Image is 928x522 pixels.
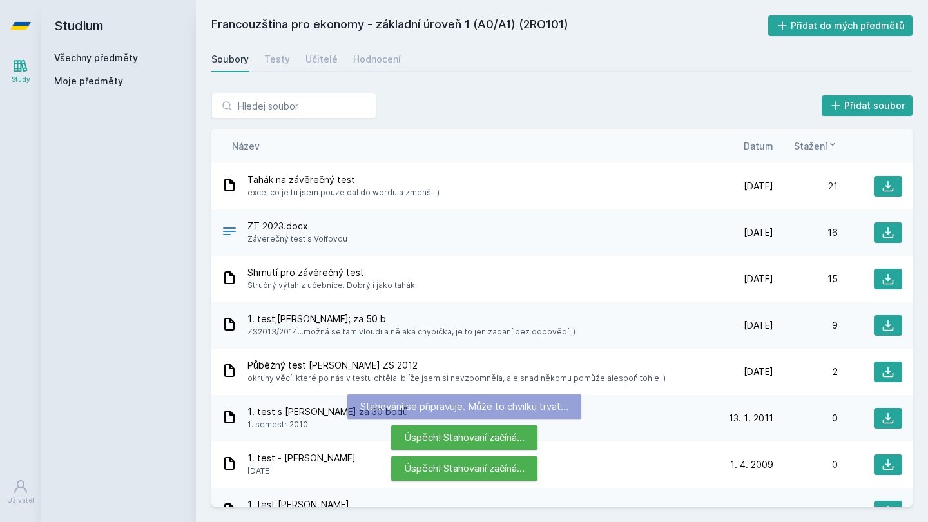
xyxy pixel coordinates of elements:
[247,359,666,372] span: Půběžný test [PERSON_NAME] ZS 2012
[744,226,773,239] span: [DATE]
[391,425,537,450] div: Úspěch! Stahovaní začíná…
[744,180,773,193] span: [DATE]
[247,418,408,431] span: 1. semestr 2010
[768,15,913,36] button: Přidat do mých předmětů
[247,465,356,478] span: [DATE]
[794,139,827,153] span: Stažení
[247,372,666,385] span: okruhy věcí, které po nás v testu chtěla. blíže jsem si nevzpomněla, ale snad někomu pomůže alesp...
[247,313,575,325] span: 1. test;[PERSON_NAME]; za 50 b
[773,412,838,425] div: 0
[773,273,838,285] div: 15
[730,458,773,471] span: 1. 4. 2009
[744,365,773,378] span: [DATE]
[211,46,249,72] a: Soubory
[794,139,838,153] button: Stažení
[247,173,440,186] span: Tahák na závěrečný test
[773,458,838,471] div: 0
[247,498,349,511] span: 1. test [PERSON_NAME]
[729,412,773,425] span: 13. 1. 2011
[264,53,290,66] div: Testy
[773,505,838,517] div: 0
[247,266,417,279] span: Shrnutí pro závěrečný test
[305,53,338,66] div: Učitelé
[211,53,249,66] div: Soubory
[222,224,237,242] div: DOCX
[247,233,347,246] span: Záverečný test s Volfovou
[211,15,768,36] h2: Francouzština pro ekonomy - základní úroveň 1 (A0/A1) (2RO101)
[773,180,838,193] div: 21
[264,46,290,72] a: Testy
[211,93,376,119] input: Hledej soubor
[353,46,401,72] a: Hodnocení
[247,220,347,233] span: ZT 2023.docx
[54,52,138,63] a: Všechny předměty
[773,226,838,239] div: 16
[744,273,773,285] span: [DATE]
[247,325,575,338] span: ZS2013/2014...možná se tam vloudila nějaká chybička, je to jen zadání bez odpovědí ;)
[773,319,838,332] div: 9
[744,139,773,153] button: Datum
[54,75,123,88] span: Moje předměty
[744,319,773,332] span: [DATE]
[247,452,356,465] span: 1. test - [PERSON_NAME]
[247,279,417,292] span: Stručný výtah z učebnice. Dobrý i jako tahák.
[12,75,30,84] div: Study
[232,139,260,153] button: Název
[822,95,913,116] button: Přidat soubor
[247,405,408,418] span: 1. test s [PERSON_NAME] za 30 bodů
[391,456,537,481] div: Úspěch! Stahovaní začíná…
[247,186,440,199] span: excel co je tu jsem pouze dal do wordu a zmenšil:)
[7,496,34,505] div: Uživatel
[3,472,39,512] a: Uživatel
[3,52,39,91] a: Study
[347,394,581,419] div: Stahování se připravuje. Může to chvilku trvat…
[744,505,773,517] span: [DATE]
[305,46,338,72] a: Učitelé
[773,365,838,378] div: 2
[353,53,401,66] div: Hodnocení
